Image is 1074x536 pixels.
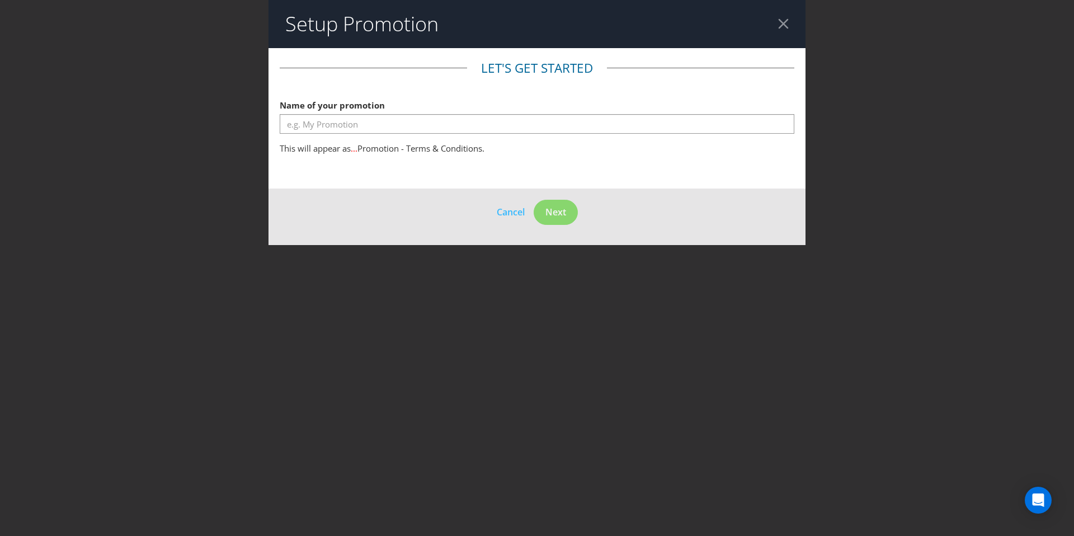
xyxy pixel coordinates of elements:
button: Next [534,200,578,225]
span: This will appear as [280,143,351,154]
div: Open Intercom Messenger [1025,487,1052,514]
span: Promotion - Terms & Conditions. [357,143,484,154]
span: Next [545,206,566,218]
button: Cancel [496,205,525,219]
span: Cancel [497,206,525,218]
input: e.g. My Promotion [280,114,794,134]
legend: Let's get started [467,59,607,77]
h2: Setup Promotion [285,13,439,35]
span: Name of your promotion [280,100,385,111]
span: ... [351,143,357,154]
